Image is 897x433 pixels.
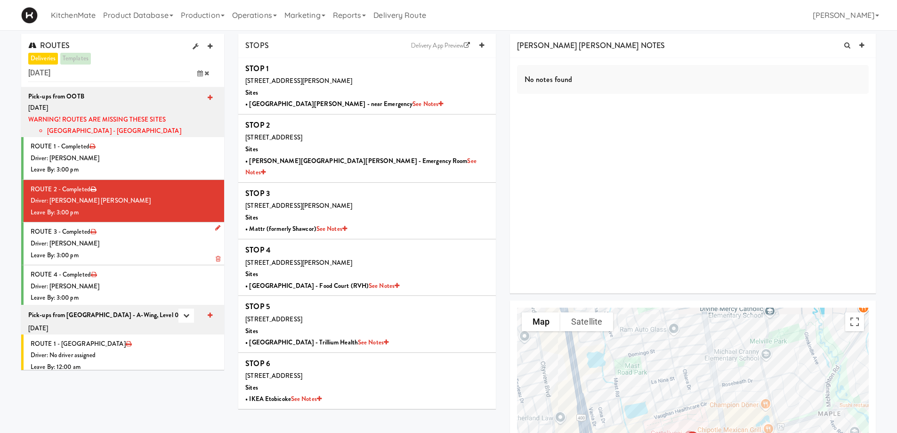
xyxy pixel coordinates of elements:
[238,239,496,296] li: STOP 4[STREET_ADDRESS][PERSON_NAME]Sites• [GEOGRAPHIC_DATA] - Food Court (RVH)See Notes
[245,224,347,233] b: • Mattr (formerly Shawcor)
[245,75,489,87] div: [STREET_ADDRESS][PERSON_NAME]
[522,312,560,331] button: Show street map
[31,164,217,176] div: Leave By: 3:00 pm
[31,270,91,279] span: ROUTE 4 - Completed
[28,92,84,101] b: Pick-ups from OOTB
[60,53,91,65] a: templates
[28,53,58,65] a: deliveries
[238,58,496,114] li: STOP 1[STREET_ADDRESS][PERSON_NAME]Sites• [GEOGRAPHIC_DATA][PERSON_NAME] - near EmergencySee Notes
[245,63,269,74] b: STOP 1
[245,88,258,97] b: Sites
[21,335,224,377] li: ROUTE 1 - [GEOGRAPHIC_DATA]Driver: No driver assignedLeave By: 12:00 am
[245,200,489,212] div: [STREET_ADDRESS][PERSON_NAME]
[31,142,89,151] span: ROUTE 1 - Completed
[517,40,665,51] span: [PERSON_NAME] [PERSON_NAME] NOTES
[245,145,258,154] b: Sites
[845,312,864,331] button: Toggle fullscreen view
[28,40,70,51] span: ROUTES
[238,114,496,183] li: STOP 2[STREET_ADDRESS]Sites• [PERSON_NAME][GEOGRAPHIC_DATA][PERSON_NAME] - Emergency RoomSee Notes
[31,195,217,207] div: Driver: [PERSON_NAME] [PERSON_NAME]
[406,39,475,53] a: Delivery App Preview
[21,180,224,223] li: ROUTE 2 - CompletedDriver: [PERSON_NAME] [PERSON_NAME]Leave By: 3:00 pm
[245,40,269,51] span: STOPS
[245,301,270,312] b: STOP 5
[358,338,388,347] a: See Notes
[245,383,258,392] b: Sites
[31,250,217,261] div: Leave By: 3:00 pm
[245,270,258,278] b: Sites
[31,350,217,361] div: Driver: No driver assigned
[245,257,489,269] div: [STREET_ADDRESS][PERSON_NAME]
[245,213,258,222] b: Sites
[31,292,217,304] div: Leave By: 3:00 pm
[31,238,217,250] div: Driver: [PERSON_NAME]
[316,224,347,233] a: See Notes
[245,338,388,347] b: • [GEOGRAPHIC_DATA] - Trillium Health
[21,137,224,180] li: ROUTE 1 - CompletedDriver: [PERSON_NAME]Leave By: 3:00 pm
[412,99,443,108] a: See Notes
[245,358,270,369] b: STOP 6
[31,227,90,236] span: ROUTE 3 - Completed
[369,281,399,290] a: See Notes
[517,65,869,94] div: No notes found
[245,132,489,144] div: [STREET_ADDRESS]
[28,114,217,137] div: WARNING! ROUTES ARE MISSING THESE SITES
[245,99,443,108] b: • [GEOGRAPHIC_DATA][PERSON_NAME] - near Emergency
[28,102,217,114] div: [DATE]
[245,370,489,382] div: [STREET_ADDRESS]
[21,7,38,24] img: Micromart
[245,314,489,326] div: [STREET_ADDRESS]
[245,281,399,290] b: • [GEOGRAPHIC_DATA] - Food Court (RVH)
[31,339,126,348] span: ROUTE 1 - [GEOGRAPHIC_DATA]
[245,394,322,403] b: • IKEA Etobicoke
[21,265,224,308] li: ROUTE 4 - CompletedDriver: [PERSON_NAME]Leave By: 3:00 pm
[238,183,496,239] li: STOP 3[STREET_ADDRESS][PERSON_NAME]Sites• Mattr (formerly Shawcor)See Notes
[238,296,496,352] li: STOP 5[STREET_ADDRESS]Sites• [GEOGRAPHIC_DATA] - Trillium HealthSee Notes
[560,312,613,331] button: Show satellite imagery
[245,327,258,335] b: Sites
[21,222,224,265] li: ROUTE 3 - CompletedDriver: [PERSON_NAME]Leave By: 3:00 pm
[31,185,90,194] span: ROUTE 2 - Completed
[28,310,178,319] b: Pick-ups from [GEOGRAPHIC_DATA] - A-Wing, Level 0
[31,153,217,164] div: Driver: [PERSON_NAME]
[31,207,217,219] div: Leave By: 3:00 pm
[245,245,271,255] b: STOP 4
[28,323,217,335] div: [DATE]
[245,188,270,199] b: STOP 3
[31,281,217,293] div: Driver: [PERSON_NAME]
[238,353,496,409] li: STOP 6[STREET_ADDRESS]Sites• IKEA EtobicokeSee Notes
[245,120,270,131] b: STOP 2
[47,125,217,137] li: [GEOGRAPHIC_DATA] - [GEOGRAPHIC_DATA]
[245,156,477,177] b: • [PERSON_NAME][GEOGRAPHIC_DATA][PERSON_NAME] - Emergency Room
[31,361,217,373] div: Leave By: 12:00 am
[291,394,322,403] a: See Notes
